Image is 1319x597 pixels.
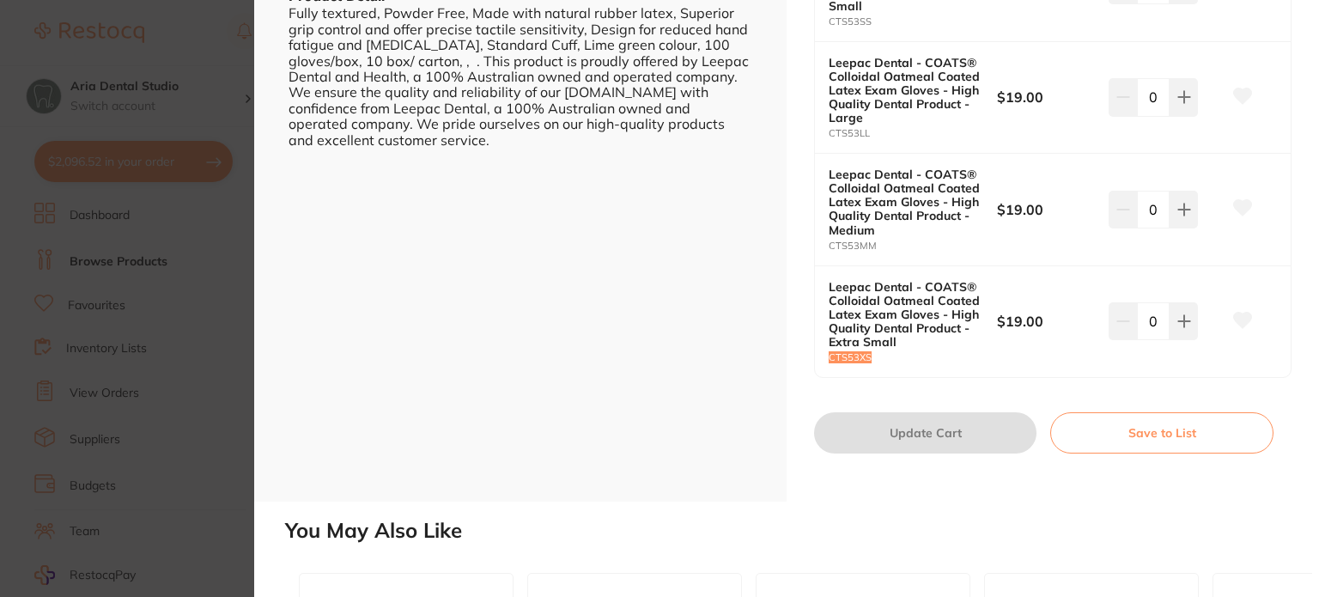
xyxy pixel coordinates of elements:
b: Leepac Dental - COATS® Colloidal Oatmeal Coated Latex Exam Gloves - High Quality Dental Product -... [829,56,980,125]
small: CTS53LL [829,128,997,139]
button: Update Cart [814,412,1036,454]
small: CTS53XS [829,352,997,363]
b: $19.00 [997,88,1097,107]
b: Leepac Dental - COATS® Colloidal Oatmeal Coated Latex Exam Gloves - High Quality Dental Product -... [829,168,980,236]
b: Leepac Dental - COATS® Colloidal Oatmeal Coated Latex Exam Gloves - High Quality Dental Product -... [829,280,980,349]
b: $19.00 [997,312,1097,331]
div: Fully textured, Powder Free, Made with natural rubber latex, Superior grip control and offer prec... [289,5,752,148]
small: CTS53SS [829,16,997,27]
button: Save to List [1050,412,1273,454]
b: $19.00 [997,200,1097,219]
small: CTS53MM [829,241,997,252]
h2: You May Also Like [285,519,1312,543]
